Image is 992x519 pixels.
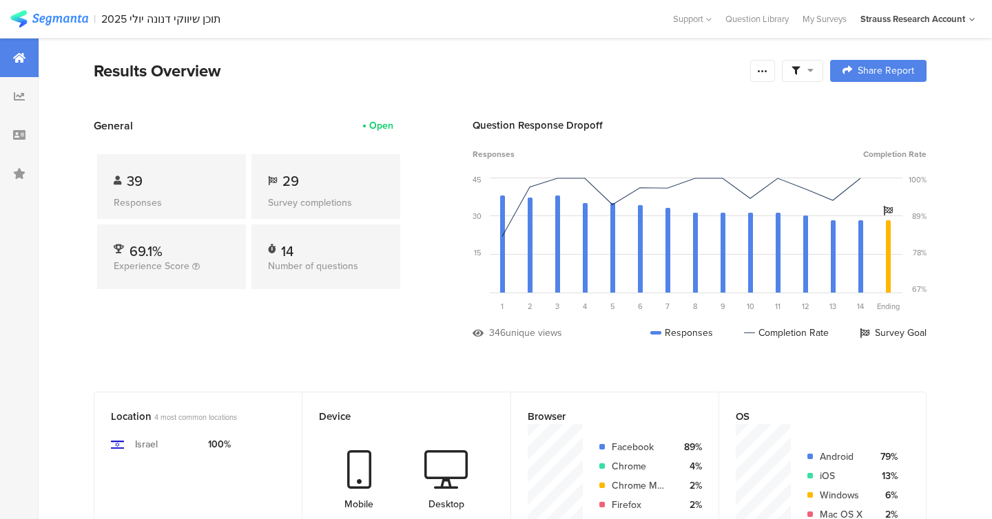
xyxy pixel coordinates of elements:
[612,440,667,454] div: Facebook
[473,211,482,222] div: 30
[796,12,854,25] a: My Surveys
[528,301,533,312] span: 2
[820,488,862,502] div: Windows
[473,148,515,160] span: Responses
[744,326,829,340] div: Completion Rate
[428,497,464,511] div: Desktop
[94,118,133,134] span: General
[281,241,293,255] div: 14
[736,409,887,424] div: OS
[474,247,482,258] div: 15
[489,326,506,340] div: 346
[860,12,965,25] div: Strauss Research Account
[319,409,471,424] div: Device
[612,459,667,474] div: Chrome
[665,301,670,312] span: 7
[747,301,754,312] span: 10
[874,301,902,312] div: Ending
[883,206,893,215] i: Survey Goal
[344,497,373,511] div: Mobile
[154,412,237,423] span: 4 most common locations
[912,284,927,295] div: 67%
[721,301,725,312] span: 9
[473,118,927,133] div: Question Response Dropoff
[94,59,743,83] div: Results Overview
[913,247,927,258] div: 78%
[127,171,143,191] span: 39
[94,11,96,27] div: |
[583,301,587,312] span: 4
[282,171,299,191] span: 29
[829,301,836,312] span: 13
[111,409,262,424] div: Location
[369,118,393,133] div: Open
[860,326,927,340] div: Survey Goal
[693,301,697,312] span: 8
[555,301,559,312] span: 3
[673,8,712,30] div: Support
[612,478,667,493] div: Chrome Mobile
[678,478,702,493] div: 2%
[820,449,862,464] div: Android
[650,326,713,340] div: Responses
[130,241,163,262] span: 69.1%
[268,259,358,273] span: Number of questions
[858,66,914,76] span: Share Report
[719,12,796,25] a: Question Library
[775,301,781,312] span: 11
[874,449,898,464] div: 79%
[208,437,231,452] div: 100%
[506,326,562,340] div: unique views
[678,498,702,512] div: 2%
[874,488,898,502] div: 6%
[135,437,158,452] div: Israel
[820,469,862,483] div: iOS
[802,301,809,312] span: 12
[114,259,189,273] span: Experience Score
[857,301,864,312] span: 14
[10,10,88,28] img: segmanta logo
[678,459,702,474] div: 4%
[638,301,643,312] span: 6
[678,440,702,454] div: 89%
[874,469,898,483] div: 13%
[268,195,384,210] div: Survey completions
[610,301,615,312] span: 5
[101,12,221,25] div: תוכן שיווקי דנונה יולי 2025
[909,174,927,185] div: 100%
[528,409,679,424] div: Browser
[501,301,504,312] span: 1
[473,174,482,185] div: 45
[863,148,927,160] span: Completion Rate
[612,498,667,512] div: Firefox
[114,195,229,210] div: Responses
[912,211,927,222] div: 89%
